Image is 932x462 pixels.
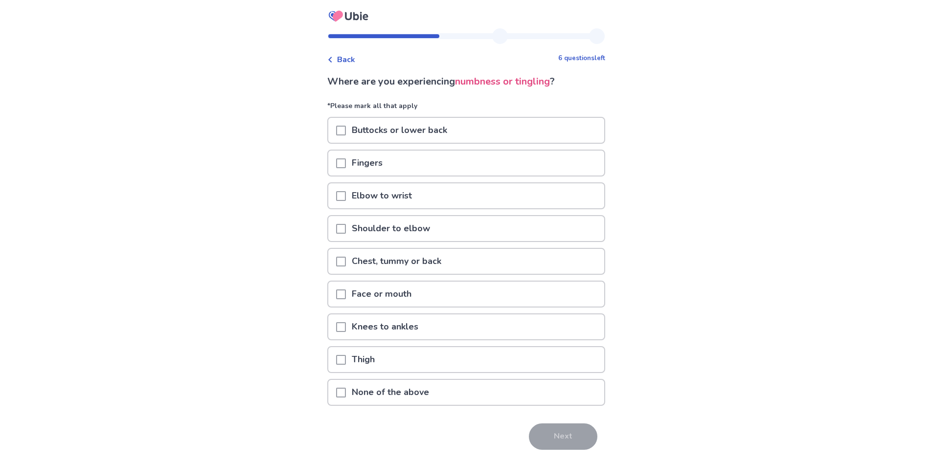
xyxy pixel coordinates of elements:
p: Thigh [346,347,381,372]
button: Next [529,423,597,450]
p: *Please mark all that apply [327,101,605,117]
p: Fingers [346,151,388,176]
p: 6 questions left [558,54,605,64]
p: Elbow to wrist [346,183,418,208]
p: Where are you experiencing ? [327,74,605,89]
p: Knees to ankles [346,314,424,339]
p: Chest, tummy or back [346,249,447,274]
span: numbness or tingling [455,75,550,88]
p: Buttocks or lower back [346,118,453,143]
p: None of the above [346,380,435,405]
p: Shoulder to elbow [346,216,436,241]
span: Back [337,54,355,66]
p: Face or mouth [346,282,417,307]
